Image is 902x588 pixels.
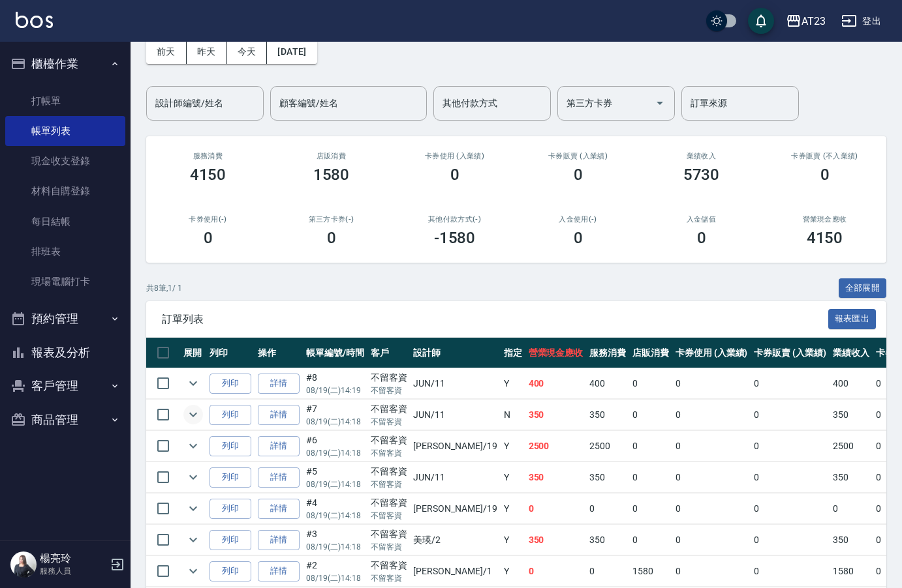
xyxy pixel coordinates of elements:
[306,572,364,584] p: 08/19 (二) 14:18
[830,400,873,430] td: 350
[371,572,407,584] p: 不留客資
[629,556,672,587] td: 1580
[371,496,407,510] div: 不留客資
[306,385,364,396] p: 08/19 (二) 14:19
[306,541,364,553] p: 08/19 (二) 14:18
[801,13,826,29] div: AT23
[210,499,251,519] button: 列印
[501,368,525,399] td: Y
[839,278,887,299] button: 全部展開
[672,493,751,524] td: 0
[5,47,125,81] button: 櫃檯作業
[751,493,830,524] td: 0
[303,556,367,587] td: #2
[5,176,125,206] a: 材料自購登錄
[303,400,367,430] td: #7
[586,556,629,587] td: 0
[683,166,720,184] h3: 5730
[450,166,459,184] h3: 0
[574,166,583,184] h3: 0
[672,525,751,555] td: 0
[303,368,367,399] td: #8
[40,565,106,577] p: 服務人員
[629,431,672,462] td: 0
[409,215,501,224] h2: 其他付款方式(-)
[629,338,672,368] th: 店販消費
[525,462,587,493] td: 350
[655,152,747,160] h2: 業績收入
[306,416,364,428] p: 08/19 (二) 14:18
[779,152,871,160] h2: 卡券販賣 (不入業績)
[5,302,125,336] button: 預約管理
[371,385,407,396] p: 不留客資
[371,447,407,459] p: 不留客資
[258,374,300,394] a: 詳情
[410,431,500,462] td: [PERSON_NAME] /19
[187,40,227,64] button: 昨天
[672,368,751,399] td: 0
[672,338,751,368] th: 卡券使用 (入業績)
[830,493,873,524] td: 0
[751,556,830,587] td: 0
[183,405,203,424] button: expand row
[183,499,203,518] button: expand row
[751,338,830,368] th: 卡券販賣 (入業績)
[204,229,213,247] h3: 0
[255,338,303,368] th: 操作
[285,152,377,160] h2: 店販消費
[525,400,587,430] td: 350
[306,447,364,459] p: 08/19 (二) 14:18
[210,467,251,488] button: 列印
[672,400,751,430] td: 0
[183,467,203,487] button: expand row
[303,431,367,462] td: #6
[227,40,268,64] button: 今天
[303,493,367,524] td: #4
[751,400,830,430] td: 0
[807,229,843,247] h3: 4150
[5,207,125,237] a: 每日結帳
[183,561,203,581] button: expand row
[409,152,501,160] h2: 卡券使用 (入業績)
[410,368,500,399] td: JUN /11
[830,338,873,368] th: 業績收入
[830,556,873,587] td: 1580
[525,431,587,462] td: 2500
[525,525,587,555] td: 350
[751,368,830,399] td: 0
[410,338,500,368] th: 設計師
[371,541,407,553] p: 不留客資
[371,478,407,490] p: 不留客資
[781,8,831,35] button: AT23
[371,559,407,572] div: 不留客資
[410,525,500,555] td: 美瑛 /2
[258,405,300,425] a: 詳情
[183,436,203,456] button: expand row
[40,552,106,565] h5: 楊亮玲
[5,336,125,370] button: 報表及分析
[532,152,624,160] h2: 卡券販賣 (入業績)
[410,493,500,524] td: [PERSON_NAME] /19
[830,462,873,493] td: 350
[306,478,364,490] p: 08/19 (二) 14:18
[828,309,877,329] button: 報表匯出
[586,525,629,555] td: 350
[672,556,751,587] td: 0
[327,229,336,247] h3: 0
[146,282,182,294] p: 共 8 筆, 1 / 1
[371,402,407,416] div: 不留客資
[162,152,254,160] h3: 服務消費
[371,434,407,447] div: 不留客資
[586,462,629,493] td: 350
[210,374,251,394] button: 列印
[525,556,587,587] td: 0
[162,215,254,224] h2: 卡券使用(-)
[672,462,751,493] td: 0
[574,229,583,247] h3: 0
[586,431,629,462] td: 2500
[586,400,629,430] td: 350
[258,530,300,550] a: 詳情
[828,312,877,325] a: 報表匯出
[501,493,525,524] td: Y
[5,267,125,297] a: 現場電腦打卡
